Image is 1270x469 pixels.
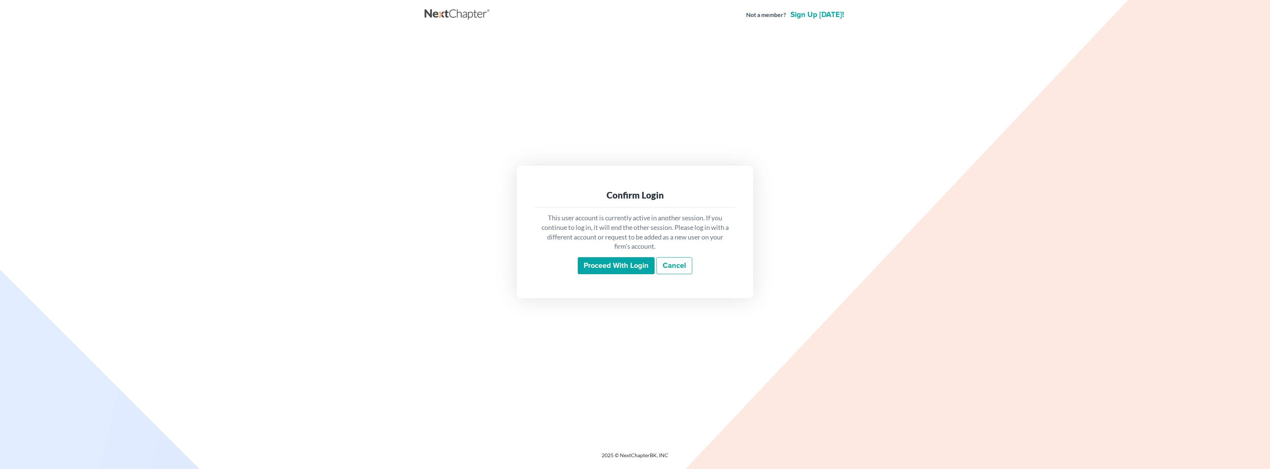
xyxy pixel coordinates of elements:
p: This user account is currently active in another session. If you continue to log in, it will end ... [540,213,730,251]
div: 2025 © NextChapterBK, INC [425,452,845,465]
input: Proceed with login [578,257,655,274]
strong: Not a member? [746,11,786,19]
a: Cancel [656,257,692,274]
div: Confirm Login [540,189,730,201]
a: Sign up [DATE]! [789,11,845,18]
